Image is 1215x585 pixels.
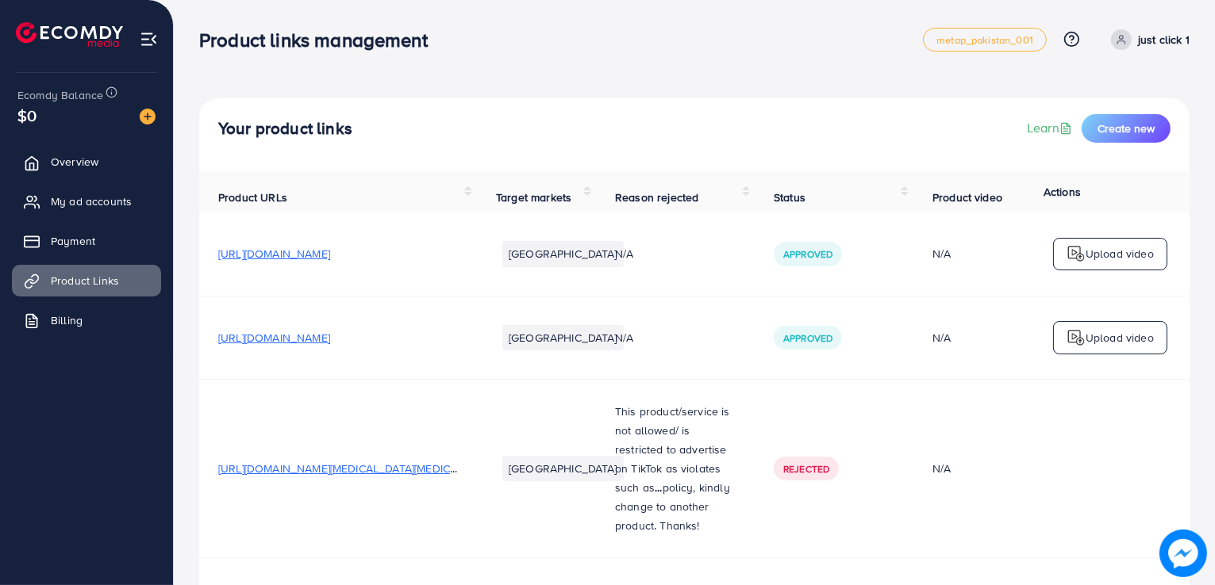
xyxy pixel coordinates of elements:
a: Payment [12,225,161,257]
span: Ecomdy Balance [17,87,103,103]
span: Approved [783,247,832,261]
span: Create new [1098,120,1155,136]
li: [GEOGRAPHIC_DATA] [502,456,624,481]
span: Overview [51,154,98,170]
span: N/A [615,246,633,262]
span: Status [774,189,806,205]
span: Product URLs [218,189,287,205]
span: This product/service is not allowed/ is restricted to advertise on TikTok as violates such as [615,403,730,495]
div: N/A [932,461,1044,476]
span: policy, kindly change to another product. Thanks! [615,480,730,533]
img: logo [16,22,123,47]
span: N/A [615,330,633,346]
img: image [140,109,156,124]
a: Product Links [12,265,161,296]
span: Rejected [783,462,829,476]
span: Product video [932,189,1002,205]
p: just click 1 [1138,30,1190,49]
h3: Product links management [199,29,440,52]
p: Upload video [1086,244,1154,263]
span: My ad accounts [51,193,132,209]
a: Overview [12,146,161,178]
img: image [1159,530,1207,577]
h4: Your product links [218,119,352,139]
a: Billing [12,304,161,336]
img: menu [140,30,158,48]
li: [GEOGRAPHIC_DATA] [502,325,624,350]
p: Upload video [1086,328,1154,347]
span: Payment [51,233,95,249]
span: [URL][DOMAIN_NAME] [218,330,330,346]
a: metap_pakistan_001 [923,28,1047,52]
img: logo [1067,244,1086,263]
span: $0 [17,104,37,127]
span: Actions [1044,184,1081,200]
span: Product Links [51,273,119,289]
span: Approved [783,331,832,345]
li: [GEOGRAPHIC_DATA] [502,241,624,266]
a: My ad accounts [12,185,161,217]
a: Learn [1027,119,1075,137]
img: logo [1067,328,1086,347]
span: [URL][DOMAIN_NAME] [218,246,330,262]
span: Target markets [496,189,571,205]
div: N/A [932,330,1044,346]
strong: ... [655,480,662,495]
span: Reason rejected [615,189,698,205]
button: Create new [1082,114,1171,143]
span: [URL][DOMAIN_NAME][MEDICAL_DATA][MEDICAL_DATA] [218,461,498,476]
div: N/A [932,246,1044,262]
span: metap_pakistan_001 [936,35,1033,45]
span: Billing [51,312,83,328]
a: just click 1 [1105,29,1190,50]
